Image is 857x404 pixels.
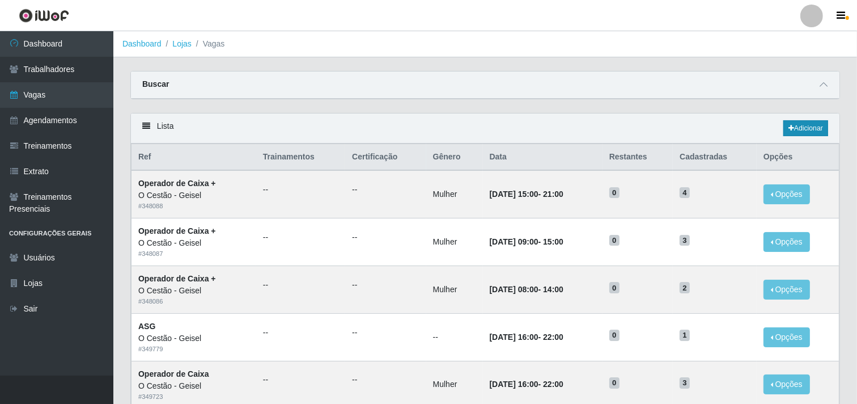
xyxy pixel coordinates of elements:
nav: breadcrumb [113,31,857,57]
ul: -- [352,374,419,386]
ul: -- [263,279,338,291]
time: [DATE] 09:00 [490,237,538,246]
td: Mulher [426,218,483,266]
li: Vagas [192,38,225,50]
strong: - [490,380,563,389]
span: 0 [609,187,620,199]
div: # 349723 [138,392,249,402]
strong: Operador de Caixa + [138,179,216,188]
div: # 348088 [138,201,249,211]
ul: -- [263,374,338,386]
div: O Cestão - Geisel [138,237,249,249]
th: Restantes [603,144,673,171]
th: Data [483,144,603,171]
button: Opções [763,232,810,252]
ul: -- [352,279,419,291]
strong: Operador de Caixa + [138,226,216,235]
strong: - [490,237,563,246]
span: 1 [680,330,690,341]
span: 3 [680,235,690,246]
div: # 348086 [138,297,249,306]
span: 0 [609,235,620,246]
ul: -- [352,232,419,243]
span: 2 [680,282,690,293]
strong: - [490,190,563,199]
span: 4 [680,187,690,199]
th: Cadastradas [673,144,757,171]
div: O Cestão - Geisel [138,333,249,344]
strong: ASG [138,322,155,331]
time: [DATE] 16:00 [490,333,538,342]
time: 22:00 [543,333,563,342]
button: Opções [763,184,810,204]
time: [DATE] 08:00 [490,285,538,294]
strong: Buscar [142,79,169,89]
ul: -- [352,327,419,339]
time: 15:00 [543,237,563,246]
span: 0 [609,330,620,341]
a: Adicionar [783,120,828,136]
strong: - [490,333,563,342]
time: 21:00 [543,190,563,199]
th: Opções [757,144,839,171]
time: 22:00 [543,380,563,389]
div: O Cestão - Geisel [138,380,249,392]
div: # 349779 [138,344,249,354]
td: Mulher [426,266,483,313]
div: # 348087 [138,249,249,259]
img: CoreUI Logo [19,9,69,23]
button: Opções [763,280,810,300]
span: 0 [609,377,620,389]
th: Gênero [426,144,483,171]
strong: - [490,285,563,294]
a: Lojas [172,39,191,48]
time: [DATE] 16:00 [490,380,538,389]
strong: Operador de Caixa [138,369,209,378]
strong: Operador de Caixa + [138,274,216,283]
ul: -- [352,184,419,196]
button: Opções [763,374,810,394]
time: 14:00 [543,285,563,294]
th: Trainamentos [256,144,345,171]
td: Mulher [426,170,483,218]
time: [DATE] 15:00 [490,190,538,199]
span: 3 [680,377,690,389]
span: 0 [609,282,620,293]
button: Opções [763,327,810,347]
ul: -- [263,232,338,243]
div: O Cestão - Geisel [138,285,249,297]
a: Dashboard [122,39,162,48]
div: O Cestão - Geisel [138,190,249,201]
th: Certificação [345,144,426,171]
div: Lista [131,113,839,144]
td: -- [426,313,483,361]
th: Ref [131,144,256,171]
ul: -- [263,184,338,196]
ul: -- [263,327,338,339]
